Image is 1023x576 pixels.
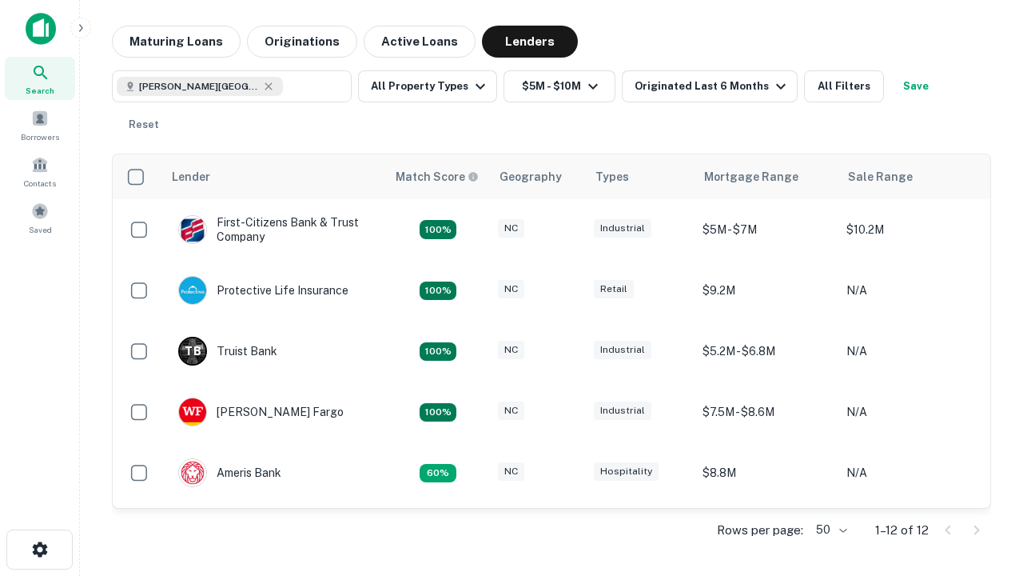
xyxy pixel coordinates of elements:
[695,154,838,199] th: Mortgage Range
[185,343,201,360] p: T B
[112,26,241,58] button: Maturing Loans
[622,70,798,102] button: Originated Last 6 Months
[162,154,386,199] th: Lender
[695,503,838,564] td: $9.2M
[500,167,562,186] div: Geography
[838,321,982,382] td: N/A
[695,199,838,260] td: $5M - $7M
[5,196,75,239] a: Saved
[635,77,790,96] div: Originated Last 6 Months
[5,103,75,146] a: Borrowers
[838,442,982,503] td: N/A
[139,79,259,94] span: [PERSON_NAME][GEOGRAPHIC_DATA], [GEOGRAPHIC_DATA]
[838,154,982,199] th: Sale Range
[695,260,838,321] td: $9.2M
[482,26,578,58] button: Lenders
[498,341,524,359] div: NC
[5,150,75,193] a: Contacts
[178,276,348,305] div: Protective Life Insurance
[420,282,456,301] div: Matching Properties: 2, hasApolloMatch: undefined
[178,458,281,487] div: Ameris Bank
[498,462,524,481] div: NC
[179,398,206,426] img: picture
[21,130,59,143] span: Borrowers
[179,216,206,243] img: picture
[386,154,490,199] th: Capitalize uses an advanced AI algorithm to match your search with the best lender. The match sco...
[594,341,651,359] div: Industrial
[704,167,798,186] div: Mortgage Range
[890,70,941,102] button: Save your search to get updates of matches that match your search criteria.
[498,402,524,420] div: NC
[695,442,838,503] td: $8.8M
[838,199,982,260] td: $10.2M
[498,280,524,298] div: NC
[875,521,929,540] p: 1–12 of 12
[247,26,357,58] button: Originations
[838,503,982,564] td: N/A
[595,167,629,186] div: Types
[26,84,54,97] span: Search
[810,518,850,542] div: 50
[586,154,695,199] th: Types
[172,167,210,186] div: Lender
[5,57,75,100] a: Search
[504,70,615,102] button: $5M - $10M
[594,280,634,298] div: Retail
[498,219,524,238] div: NC
[594,219,651,238] div: Industrial
[178,337,277,366] div: Truist Bank
[26,13,56,45] img: capitalize-icon.png
[838,382,982,442] td: N/A
[118,109,169,141] button: Reset
[420,220,456,239] div: Matching Properties: 2, hasApolloMatch: undefined
[420,403,456,422] div: Matching Properties: 2, hasApolloMatch: undefined
[178,398,344,426] div: [PERSON_NAME] Fargo
[943,397,1023,474] iframe: Chat Widget
[29,223,52,236] span: Saved
[490,154,586,199] th: Geography
[396,168,476,186] h6: Match Score
[179,277,206,304] img: picture
[838,260,982,321] td: N/A
[179,459,206,486] img: picture
[717,521,803,540] p: Rows per page:
[420,342,456,362] div: Matching Properties: 3, hasApolloMatch: undefined
[695,382,838,442] td: $7.5M - $8.6M
[848,167,913,186] div: Sale Range
[420,464,456,483] div: Matching Properties: 1, hasApolloMatch: undefined
[695,321,838,382] td: $5.2M - $6.8M
[358,70,497,102] button: All Property Types
[804,70,884,102] button: All Filters
[364,26,476,58] button: Active Loans
[594,402,651,420] div: Industrial
[594,462,659,481] div: Hospitality
[24,177,56,190] span: Contacts
[396,168,479,186] div: Capitalize uses an advanced AI algorithm to match your search with the best lender. The match sco...
[178,215,370,244] div: First-citizens Bank & Trust Company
